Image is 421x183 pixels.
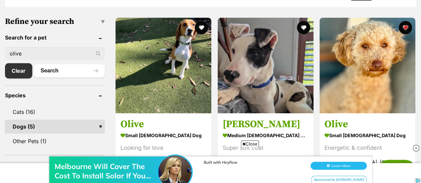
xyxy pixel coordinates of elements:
[311,19,367,27] button: Learn More
[5,105,105,119] a: Cats (16)
[324,131,410,140] strong: small [DEMOGRAPHIC_DATA] Dog
[324,118,410,131] h3: Olive
[241,140,259,147] span: Close
[223,131,309,140] strong: medium [DEMOGRAPHIC_DATA] Dog
[5,134,105,148] a: Other Pets (1)
[399,21,412,34] button: favourite
[34,64,105,77] button: Search
[115,18,211,113] img: Olive - Beagle x Cavalier King Charles Spaniel Dog
[120,118,206,131] h3: Olive
[5,120,105,134] a: Dogs (5)
[195,21,208,34] button: favourite
[413,145,419,151] img: close_rtb.svg
[297,21,310,34] button: favourite
[5,35,105,41] header: Search for a pet
[5,63,32,78] a: Clear
[223,118,309,131] h3: [PERSON_NAME]
[120,131,206,140] strong: small [DEMOGRAPHIC_DATA] Dog
[311,33,367,41] div: Sponsored by [DOMAIN_NAME]
[5,17,105,26] h3: Refine your search
[319,18,415,113] img: Olive - Poodle (Toy) Dog
[5,92,105,98] header: Species
[204,17,304,22] div: Built with Heyflow
[218,18,314,113] img: Oliver - Mixed breed Dog
[5,47,105,60] input: Toby
[55,19,161,37] div: Melbourne Will Cover The Cost To Install Solar If You Live In These Postcodes
[158,12,192,46] img: Melbourne Will Cover The Cost To Install Solar If You Live In These Postcodes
